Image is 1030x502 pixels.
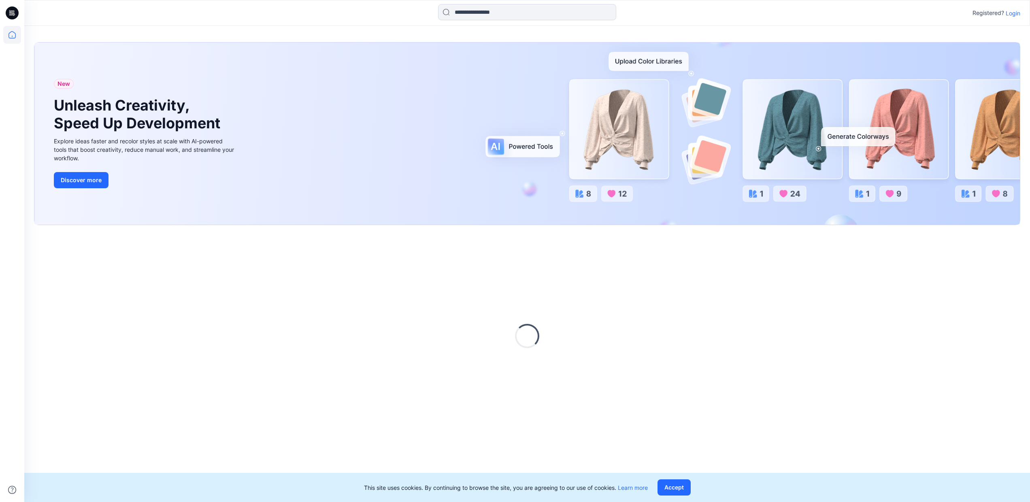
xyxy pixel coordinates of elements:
[618,484,648,491] a: Learn more
[658,479,691,496] button: Accept
[1006,9,1020,17] p: Login
[54,97,224,132] h1: Unleash Creativity, Speed Up Development
[54,137,236,162] div: Explore ideas faster and recolor styles at scale with AI-powered tools that boost creativity, red...
[364,483,648,492] p: This site uses cookies. By continuing to browse the site, you are agreeing to our use of cookies.
[57,79,70,89] span: New
[973,8,1004,18] p: Registered?
[54,172,236,188] a: Discover more
[54,172,109,188] button: Discover more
